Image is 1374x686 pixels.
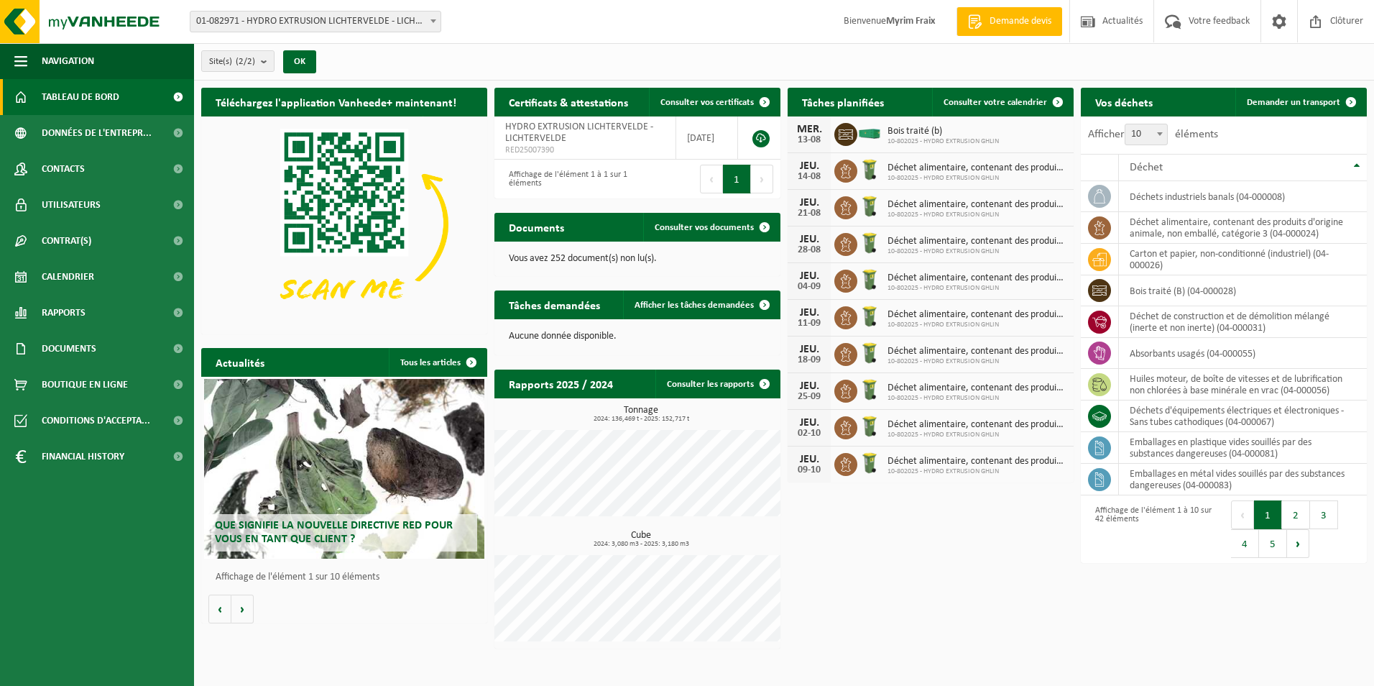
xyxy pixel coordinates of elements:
[887,357,1066,366] span: 10-802025 - HYDRO EXTRUSION GHLIN
[42,331,96,367] span: Documents
[887,284,1066,293] span: 10-802025 - HYDRO EXTRUSION GHLIN
[887,394,1066,403] span: 10-802025 - HYDRO EXTRUSION GHLIN
[795,392,824,402] div: 25-09
[887,236,1066,247] span: Déchet alimentaire, contenant des produits d'origine animale, non emballé, catég...
[676,116,738,160] td: [DATE]
[887,456,1066,467] span: Déchet alimentaire, contenant des produits d'origine animale, non emballé, catég...
[932,88,1072,116] a: Consulter votre calendrier
[795,429,824,439] div: 02-10
[389,348,486,377] a: Tous les articles
[751,165,773,193] button: Next
[1119,401,1367,432] td: déchets d'équipements électriques et électroniques - Sans tubes cathodiques (04-000067)
[1119,432,1367,464] td: emballages en plastique vides souillés par des substances dangereuses (04-000081)
[509,331,766,342] p: Aucune donnée disponible.
[502,163,630,195] div: Affichage de l'élément 1 à 1 sur 1 éléments
[201,88,471,116] h2: Téléchargez l'application Vanheede+ maintenant!
[887,419,1066,431] span: Déchet alimentaire, contenant des produits d'origine animale, non emballé, catég...
[494,291,614,319] h2: Tâches demandées
[502,406,780,423] h3: Tonnage
[887,163,1066,174] span: Déchet alimentaire, contenant des produits d'origine animale, non emballé, catég...
[887,309,1066,321] span: Déchet alimentaire, contenant des produits d'origine animale, non emballé, catég...
[1287,529,1309,558] button: Next
[887,467,1066,476] span: 10-802025 - HYDRO EXTRUSION GHLIN
[1235,88,1365,116] a: Demander un transport
[42,439,124,475] span: Financial History
[795,209,824,219] div: 21-08
[723,165,751,193] button: 1
[190,11,441,32] span: 01-082971 - HYDRO EXTRUSION LICHTERVELDE - LICHTERVELDE
[643,213,779,242] a: Consulter vos documents
[795,454,824,465] div: JEU.
[887,346,1066,357] span: Déchet alimentaire, contenant des produits d'origine animale, non emballé, catég...
[502,541,780,548] span: 2024: 3,080 m3 - 2025: 3,180 m3
[623,291,779,319] a: Afficher les tâches demandées
[1231,529,1259,558] button: 4
[795,417,824,429] div: JEU.
[857,414,882,439] img: WB-0140-HPE-GN-50
[1119,212,1367,244] td: déchet alimentaire, contenant des produits d'origine animale, non emballé, catégorie 3 (04-000024)
[1247,98,1340,107] span: Demander un transport
[494,88,642,116] h2: Certificats & attestations
[1119,338,1367,369] td: absorbants usagés (04-000055)
[42,223,91,259] span: Contrat(s)
[283,50,316,73] button: OK
[795,355,824,365] div: 18-09
[887,211,1066,219] span: 10-802025 - HYDRO EXTRUSION GHLIN
[190,12,441,32] span: 01-082971 - HYDRO EXTRUSION LICHTERVELDE - LICHTERVELDE
[42,259,94,295] span: Calendrier
[887,199,1066,211] span: Déchet alimentaire, contenant des produits d'origine animale, non emballé, catég...
[1081,88,1167,116] h2: Vos déchets
[1125,124,1168,145] span: 10
[956,7,1062,36] a: Demande devis
[857,231,882,255] img: WB-0140-HPE-GN-50
[700,165,723,193] button: Previous
[886,16,935,27] strong: Myrim Fraix
[795,160,824,172] div: JEU.
[1119,181,1367,212] td: déchets industriels banals (04-000008)
[944,98,1047,107] span: Consulter votre calendrier
[795,270,824,282] div: JEU.
[857,157,882,182] img: WB-0140-HPE-GN-50
[635,301,754,310] span: Afficher les tâches demandées
[655,223,754,232] span: Consulter vos documents
[42,295,86,331] span: Rapports
[795,307,824,319] div: JEU.
[42,367,128,403] span: Boutique en ligne
[502,416,780,423] span: 2024: 136,469 t - 2025: 152,717 t
[1125,124,1167,145] span: 10
[887,247,1066,256] span: 10-802025 - HYDRO EXTRUSION GHLIN
[1119,244,1367,275] td: carton et papier, non-conditionné (industriel) (04-000026)
[42,151,85,187] span: Contacts
[795,319,824,329] div: 11-09
[887,174,1066,183] span: 10-802025 - HYDRO EXTRUSION GHLIN
[795,245,824,255] div: 28-08
[795,124,824,135] div: MER.
[887,126,999,137] span: Bois traité (b)
[649,88,779,116] a: Consulter vos certificats
[795,380,824,392] div: JEU.
[1282,500,1310,529] button: 2
[655,370,779,398] a: Consulter les rapports
[887,273,1066,284] span: Déchet alimentaire, contenant des produits d'origine animale, non emballé, catég...
[1254,500,1282,529] button: 1
[887,137,999,146] span: 10-802025 - HYDRO EXTRUSION GHLIN
[788,88,898,116] h2: Tâches planifiées
[1119,275,1367,306] td: bois traité (B) (04-000028)
[857,267,882,292] img: WB-0140-HPE-GN-50
[231,595,254,623] button: Volgende
[857,378,882,402] img: WB-0140-HPE-GN-50
[208,595,231,623] button: Vorige
[204,379,484,559] a: Que signifie la nouvelle directive RED pour vous en tant que client ?
[1119,464,1367,495] td: emballages en métal vides souillés par des substances dangereuses (04-000083)
[42,115,152,151] span: Données de l'entrepr...
[857,451,882,475] img: WB-0140-HPE-GN-50
[1119,369,1367,401] td: huiles moteur, de boîte de vitesses et de lubrification non chlorées à base minérale en vrac (04-...
[505,122,653,144] span: HYDRO EXTRUSION LICHTERVELDE - LICHTERVELDE
[1119,306,1367,338] td: déchet de construction et de démolition mélangé (inerte et non inerte) (04-000031)
[887,383,1066,394] span: Déchet alimentaire, contenant des produits d'origine animale, non emballé, catég...
[201,348,279,376] h2: Actualités
[795,282,824,292] div: 04-09
[986,14,1055,29] span: Demande devis
[42,403,150,439] span: Conditions d'accepta...
[502,531,780,548] h3: Cube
